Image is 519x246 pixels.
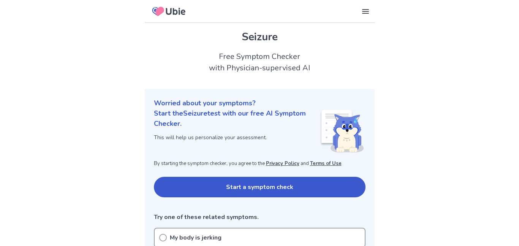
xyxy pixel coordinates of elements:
p: By starting the symptom checker, you agree to the and [154,160,366,168]
p: Start the Seizure test with our free AI Symptom Checker. [154,108,320,129]
img: Shiba [320,110,364,152]
p: Try one of these related symptoms. [154,213,366,222]
a: Privacy Policy [266,160,299,167]
p: This will help us personalize your assessment. [154,133,320,141]
h1: Seizure [154,29,366,45]
p: My body is jerking [170,233,222,242]
p: Worried about your symptoms? [154,98,366,108]
button: Start a symptom check [154,177,366,197]
a: Terms of Use [310,160,342,167]
h2: Free Symptom Checker with Physician-supervised AI [145,51,375,74]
